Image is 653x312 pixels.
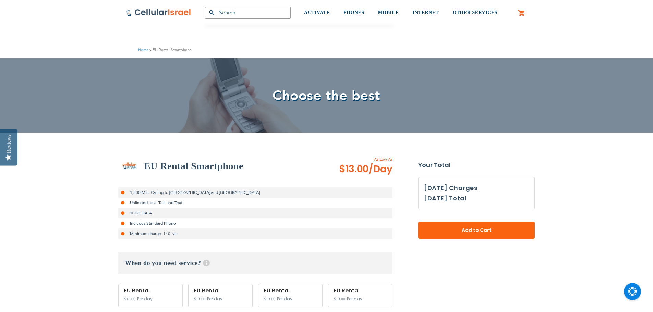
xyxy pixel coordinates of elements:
[126,9,191,17] img: Cellular Israel Logo
[203,260,210,266] span: Help
[378,10,399,15] span: MOBILE
[412,10,439,15] span: INTERNET
[124,297,135,301] span: $13.00
[118,155,141,177] img: EU Rental Smartphone
[321,156,392,162] span: As Low As
[424,183,529,193] h3: [DATE] Charges
[137,296,153,302] span: Per day
[347,296,362,302] span: Per day
[118,208,392,218] li: 10GB DATA
[368,162,392,176] span: /Day
[424,193,467,203] h3: [DATE] Total
[194,297,205,301] span: $13.00
[118,198,392,208] li: Unlimited local Talk and Text
[343,10,364,15] span: PHONES
[441,227,512,234] span: Add to Cart
[418,222,535,239] button: Add to Cart
[138,47,148,52] a: Home
[118,252,392,274] h3: When do you need service?
[148,47,192,53] li: EU Rental Smartphone
[304,10,330,15] span: ACTIVATE
[124,288,177,294] div: EU Rental
[339,162,392,176] span: $13.00
[418,160,535,170] strong: Your Total
[452,10,497,15] span: OTHER SERVICES
[118,228,392,239] li: Minimum charge: 140 Nis
[144,159,243,173] h2: EU Rental Smartphone
[264,288,317,294] div: EU Rental
[334,288,387,294] div: EU Rental
[264,297,275,301] span: $13.00
[118,187,392,198] li: 1,500 Min. Calling to [GEOGRAPHIC_DATA] and [GEOGRAPHIC_DATA]
[277,296,292,302] span: Per day
[273,86,380,105] span: Choose the best
[6,134,12,153] div: Reviews
[194,288,247,294] div: EU Rental
[205,7,291,19] input: Search
[118,218,392,228] li: Includes Standard Phone
[207,296,222,302] span: Per day
[334,297,345,301] span: $13.00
